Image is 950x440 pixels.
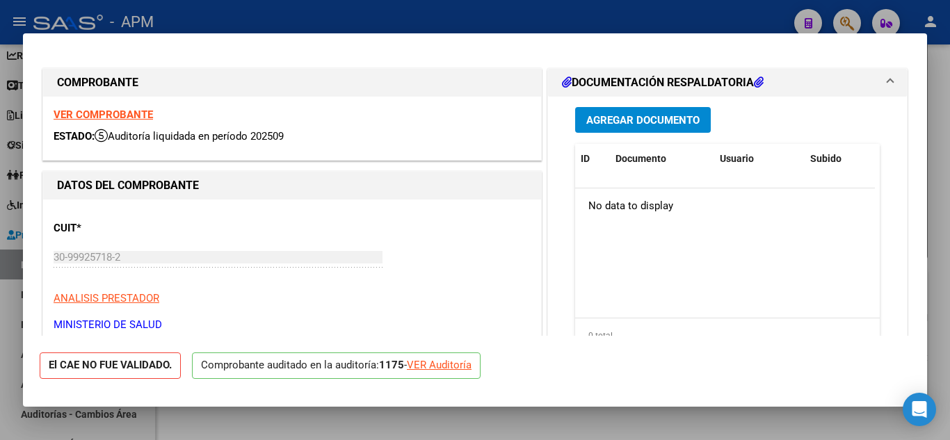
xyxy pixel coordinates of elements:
datatable-header-cell: Usuario [714,144,805,174]
datatable-header-cell: Subido [805,144,874,174]
span: Auditoría liquidada en período 202509 [95,130,284,142]
p: CUIT [54,220,197,236]
div: Open Intercom Messenger [903,393,936,426]
p: MINISTERIO DE SALUD [54,317,531,333]
span: ANALISIS PRESTADOR [54,292,159,304]
span: ESTADO: [54,130,95,142]
span: Documento [615,153,666,164]
div: No data to display [575,188,875,223]
strong: COMPROBANTE [57,76,138,89]
span: ID [581,153,590,164]
mat-expansion-panel-header: DOCUMENTACIÓN RESPALDATORIA [548,69,907,97]
span: Subido [810,153,842,164]
strong: El CAE NO FUE VALIDADO. [40,352,181,380]
datatable-header-cell: Documento [610,144,714,174]
div: VER Auditoría [407,357,472,373]
div: DOCUMENTACIÓN RESPALDATORIA [548,97,907,385]
button: Agregar Documento [575,107,711,133]
strong: DATOS DEL COMPROBANTE [57,179,199,192]
span: Agregar Documento [586,114,700,127]
strong: 1175 [379,359,404,371]
h1: DOCUMENTACIÓN RESPALDATORIA [562,74,764,91]
span: Usuario [720,153,754,164]
p: Comprobante auditado en la auditoría: - [192,352,481,380]
a: VER COMPROBANTE [54,108,153,121]
datatable-header-cell: ID [575,144,610,174]
datatable-header-cell: Acción [874,144,944,174]
div: 0 total [575,318,880,353]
